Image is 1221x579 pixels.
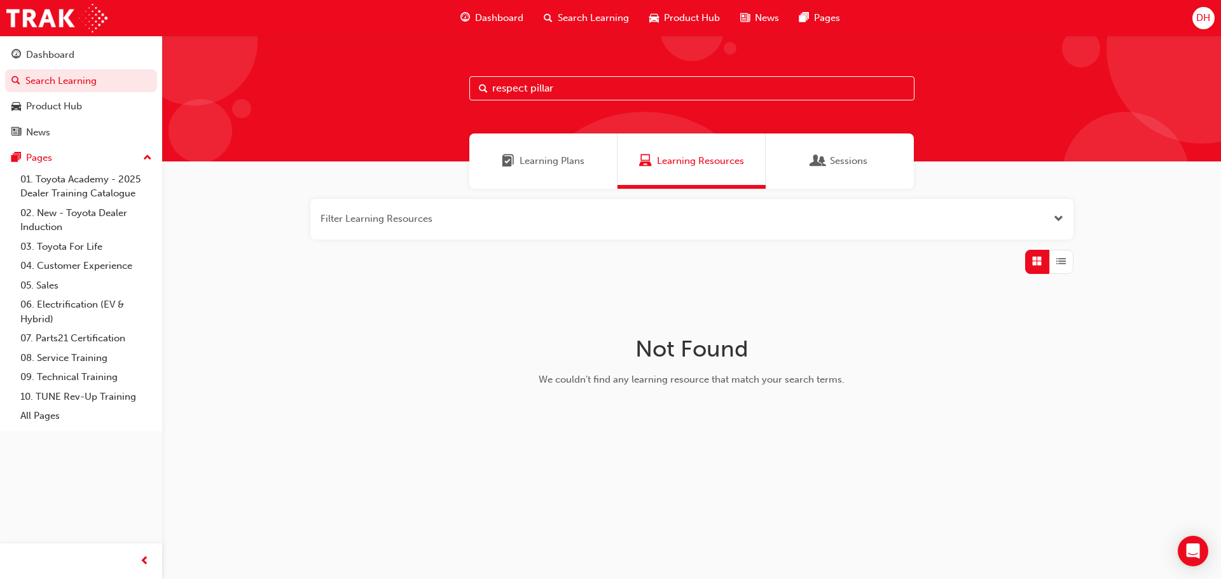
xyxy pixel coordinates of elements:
a: 04. Customer Experience [15,256,157,276]
button: Pages [5,146,157,170]
div: Dashboard [26,48,74,62]
a: SessionsSessions [766,133,914,189]
a: 01. Toyota Academy - 2025 Dealer Training Catalogue [15,170,157,203]
span: search-icon [11,76,20,87]
a: 05. Sales [15,276,157,296]
span: Search [479,81,488,96]
a: car-iconProduct Hub [639,5,730,31]
img: Trak [6,4,107,32]
a: news-iconNews [730,5,789,31]
span: news-icon [11,127,21,139]
a: Dashboard [5,43,157,67]
button: DashboardSearch LearningProduct HubNews [5,41,157,146]
div: Product Hub [26,99,82,114]
input: Search... [469,76,914,100]
button: Open the filter [1054,212,1063,226]
span: Search Learning [558,11,629,25]
span: Dashboard [475,11,523,25]
span: Pages [814,11,840,25]
a: search-iconSearch Learning [534,5,639,31]
span: pages-icon [11,153,21,164]
span: pages-icon [799,10,809,26]
span: News [755,11,779,25]
span: List [1056,254,1066,269]
a: 07. Parts21 Certification [15,329,157,348]
span: Grid [1032,254,1042,269]
a: Product Hub [5,95,157,118]
span: up-icon [143,150,152,167]
span: car-icon [11,101,21,112]
a: 02. New - Toyota Dealer Induction [15,203,157,237]
span: news-icon [740,10,750,26]
div: Pages [26,151,52,165]
a: Learning ResourcesLearning Resources [617,133,766,189]
span: Sessions [830,154,867,168]
a: pages-iconPages [789,5,850,31]
a: Search Learning [5,69,157,93]
a: All Pages [15,406,157,426]
span: DH [1196,11,1210,25]
div: Open Intercom Messenger [1178,536,1208,566]
a: 10. TUNE Rev-Up Training [15,387,157,407]
span: Product Hub [664,11,720,25]
a: Learning PlansLearning Plans [469,133,617,189]
a: News [5,121,157,144]
div: News [26,125,50,140]
span: Learning Resources [657,154,744,168]
a: 03. Toyota For Life [15,237,157,257]
span: guage-icon [11,50,21,61]
a: 09. Technical Training [15,367,157,387]
span: Sessions [812,154,825,168]
a: guage-iconDashboard [450,5,534,31]
span: prev-icon [140,554,149,569]
span: car-icon [649,10,659,26]
div: We couldn't find any learning resource that match your search terms. [490,372,893,387]
span: search-icon [544,10,553,26]
h1: Not Found [490,335,893,363]
span: Learning Plans [502,154,514,168]
span: Learning Resources [639,154,652,168]
a: 08. Service Training [15,348,157,368]
a: 06. Electrification (EV & Hybrid) [15,295,157,329]
span: Learning Plans [520,154,584,168]
span: guage-icon [460,10,470,26]
button: DH [1192,7,1215,29]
